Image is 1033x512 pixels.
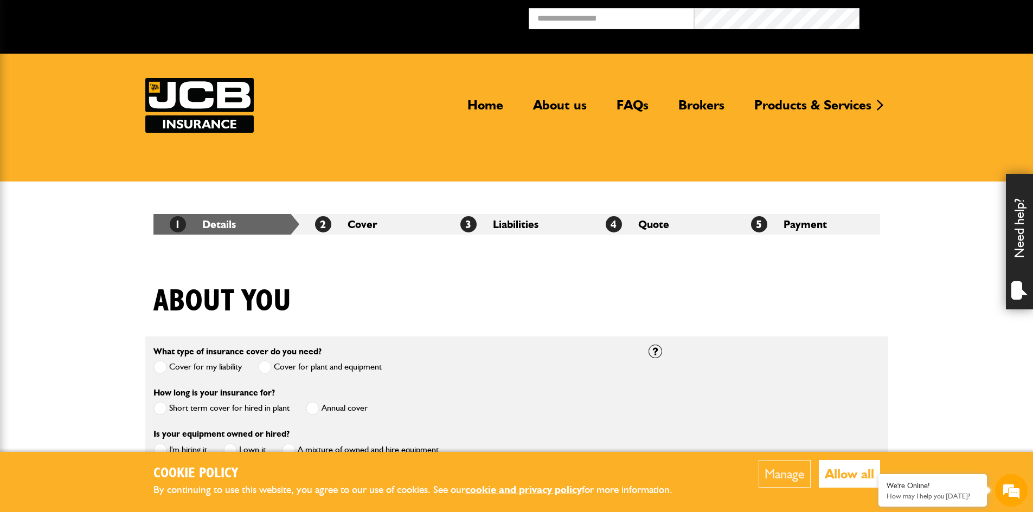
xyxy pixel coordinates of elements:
[444,214,589,235] li: Liabilities
[887,481,979,490] div: We're Online!
[608,97,657,122] a: FAQs
[759,460,811,488] button: Manage
[315,216,331,232] span: 2
[153,443,207,457] label: I'm hiring it
[525,97,595,122] a: About us
[153,430,290,438] label: Is your equipment owned or hired?
[153,214,299,235] li: Details
[153,347,322,356] label: What type of insurance cover do you need?
[306,401,368,415] label: Annual cover
[170,216,186,232] span: 1
[459,97,511,122] a: Home
[145,78,254,133] a: JCB Insurance Services
[746,97,880,122] a: Products & Services
[735,214,880,235] li: Payment
[1006,174,1033,309] div: Need help?
[153,465,690,482] h2: Cookie Policy
[859,8,1025,25] button: Broker Login
[606,216,622,232] span: 4
[153,360,242,374] label: Cover for my liability
[670,97,733,122] a: Brokers
[145,78,254,133] img: JCB Insurance Services logo
[589,214,735,235] li: Quote
[299,214,444,235] li: Cover
[282,443,439,457] label: A mixture of owned and hire equipment
[223,443,266,457] label: I own it
[819,460,880,488] button: Allow all
[153,482,690,498] p: By continuing to use this website, you agree to our use of cookies. See our for more information.
[153,388,275,397] label: How long is your insurance for?
[153,283,291,320] h1: About you
[751,216,767,232] span: 5
[153,401,290,415] label: Short term cover for hired in plant
[258,360,382,374] label: Cover for plant and equipment
[887,492,979,500] p: How may I help you today?
[465,483,582,496] a: cookie and privacy policy
[460,216,477,232] span: 3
